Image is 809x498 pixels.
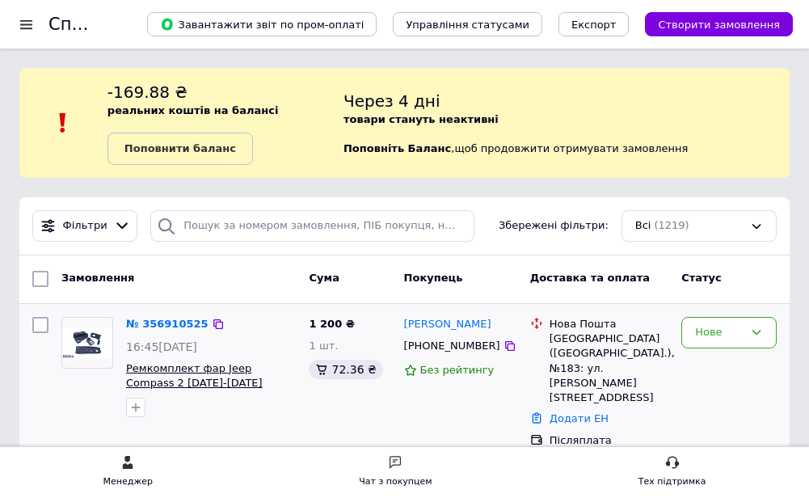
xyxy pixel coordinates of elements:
[160,17,364,32] span: Завантажити звіт по пром-оплаті
[359,474,432,490] div: Чат з покупцем
[406,19,529,31] span: Управління статусами
[126,362,278,420] a: Ремкомплект фар Jeep Compass 2 [DATE]-[DATE] (ремонтні кріплення) - Ліва фара
[124,142,236,154] b: Поповнити баланс
[309,360,382,379] div: 72.36 ₴
[393,12,542,36] button: Управління статусами
[51,111,75,135] img: :exclamation:
[550,331,668,405] div: [GEOGRAPHIC_DATA] ([GEOGRAPHIC_DATA].), №183: ул. [PERSON_NAME][STREET_ADDRESS]
[658,19,780,31] span: Створити замовлення
[550,433,668,448] div: Післяплата
[558,12,630,36] button: Експорт
[126,318,209,330] a: № 356910525
[150,210,474,242] input: Пошук за номером замовлення, ПІБ покупця, номером телефону, Email, номером накладної
[62,327,112,357] img: Фото товару
[681,272,722,284] span: Статус
[343,142,451,154] b: Поповніть Баланс
[107,82,188,102] span: -169.88 ₴
[499,218,609,234] span: Збережені фільтри:
[309,318,354,330] span: 1 200 ₴
[107,104,279,116] b: реальних коштів на балансі
[147,12,377,36] button: Завантажити звіт по пром-оплаті
[645,12,793,36] button: Створити замовлення
[63,218,107,234] span: Фільтри
[638,474,706,490] div: Тех підтримка
[629,18,793,30] a: Створити замовлення
[343,113,499,125] b: товари стануть неактивні
[61,317,113,369] a: Фото товару
[530,272,650,284] span: Доставка та оплата
[61,272,134,284] span: Замовлення
[635,218,651,234] span: Всі
[103,474,153,490] div: Менеджер
[571,19,617,31] span: Експорт
[654,219,689,231] span: (1219)
[550,412,609,424] a: Додати ЕН
[343,81,790,165] div: , щоб продовжити отримувати замовлення
[695,324,744,341] div: Нове
[420,364,495,376] span: Без рейтингу
[309,272,339,284] span: Cума
[343,91,440,111] span: Через 4 дні
[107,133,253,165] a: Поповнити баланс
[404,272,463,284] span: Покупець
[48,15,213,34] h1: Список замовлень
[401,336,504,357] div: [PHONE_NUMBER]
[309,340,338,352] span: 1 шт.
[404,317,491,332] a: [PERSON_NAME]
[126,340,197,353] span: 16:45[DATE]
[550,317,668,331] div: Нова Пошта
